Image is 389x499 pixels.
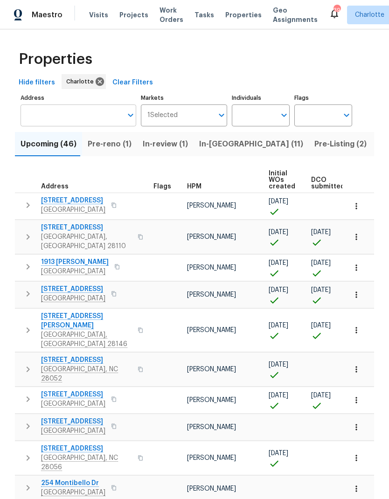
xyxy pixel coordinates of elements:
label: Flags [294,95,352,101]
span: [PERSON_NAME] [187,455,236,461]
span: 1 Selected [147,111,178,119]
button: Open [340,109,353,122]
span: [DATE] [269,198,288,205]
button: Hide filters [15,74,59,91]
span: [DATE] [269,260,288,266]
span: [DATE] [269,450,288,457]
span: [PERSON_NAME] [187,327,236,333]
span: DCO submitted [311,177,345,190]
span: [PERSON_NAME] [187,264,236,271]
span: Properties [19,55,92,64]
button: Open [124,109,137,122]
span: Upcoming (46) [21,138,76,151]
span: [DATE] [311,287,331,293]
span: [DATE] [311,229,331,236]
span: Projects [119,10,148,20]
span: In-[GEOGRAPHIC_DATA] (11) [199,138,303,151]
span: [PERSON_NAME] [187,291,236,298]
span: Geo Assignments [273,6,318,24]
span: Work Orders [160,6,183,24]
span: Pre-reno (1) [88,138,132,151]
span: [DATE] [269,361,288,368]
span: [DATE] [311,260,331,266]
span: Hide filters [19,77,55,89]
span: Visits [89,10,108,20]
span: [DATE] [311,322,331,329]
span: Charlotte [355,10,384,20]
span: [DATE] [269,392,288,399]
span: Address [41,183,69,190]
label: Markets [141,95,228,101]
div: Charlotte [62,74,106,89]
span: Maestro [32,10,63,20]
span: [STREET_ADDRESS] [41,223,132,232]
span: [PERSON_NAME] [187,485,236,492]
span: [PERSON_NAME] [187,366,236,373]
span: [GEOGRAPHIC_DATA], [GEOGRAPHIC_DATA] 28110 [41,232,132,251]
button: Open [215,109,228,122]
span: Flags [153,183,171,190]
span: Clear Filters [112,77,153,89]
span: In-review (1) [143,138,188,151]
button: Clear Filters [109,74,157,91]
span: Tasks [194,12,214,18]
span: [DATE] [311,392,331,399]
span: [DATE] [269,229,288,236]
button: Open [278,109,291,122]
span: [DATE] [269,322,288,329]
span: [PERSON_NAME] [187,234,236,240]
span: [PERSON_NAME] [187,424,236,430]
span: HPM [187,183,201,190]
span: Charlotte [66,77,97,86]
label: Address [21,95,136,101]
span: [PERSON_NAME] [187,202,236,209]
span: Initial WOs created [269,170,295,190]
span: [PERSON_NAME] [187,397,236,403]
span: [DATE] [269,287,288,293]
span: Properties [225,10,262,20]
label: Individuals [232,95,290,101]
div: 39 [333,6,340,15]
span: Pre-Listing (2) [314,138,367,151]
